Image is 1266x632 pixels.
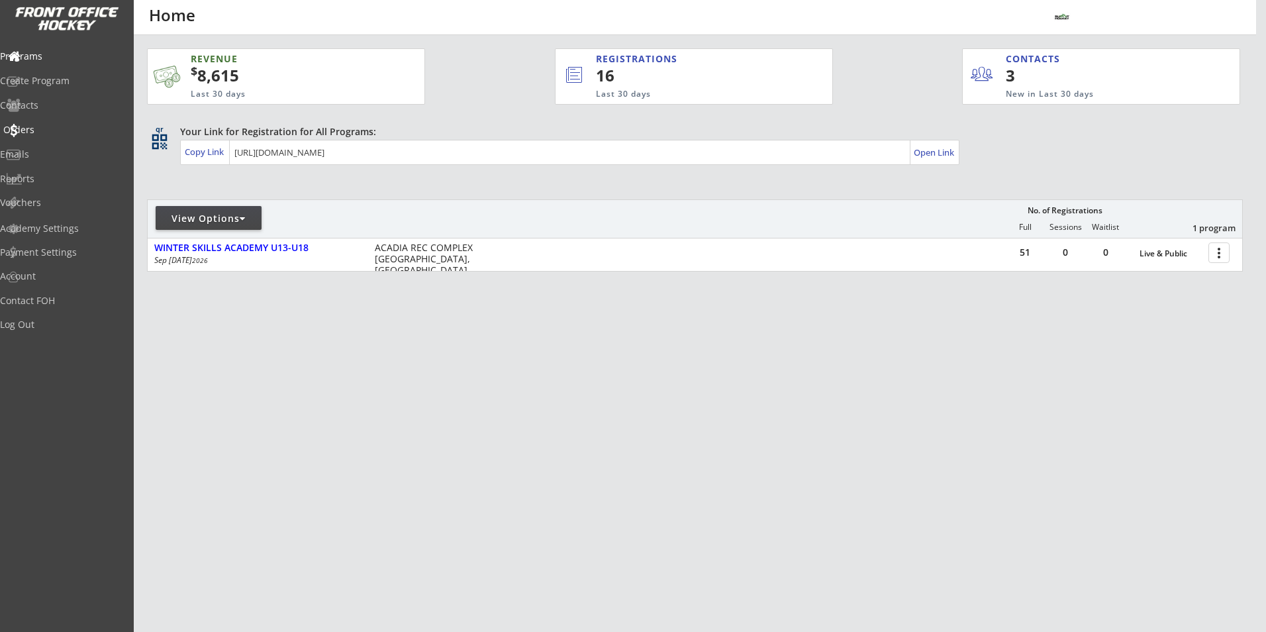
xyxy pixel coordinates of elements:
button: more_vert [1208,242,1230,263]
div: Open Link [914,147,955,158]
div: No. of Registrations [1024,206,1106,215]
a: Open Link [914,143,955,162]
div: REGISTRATIONS [596,52,771,66]
div: 3 [1006,64,1087,87]
div: Sessions [1046,223,1085,232]
div: CONTACTS [1006,52,1066,66]
sup: $ [191,63,197,79]
em: 2026 [192,256,208,265]
div: 1 program [1167,222,1236,234]
div: Sep [DATE] [154,256,357,264]
div: Your Link for Registration for All Programs: [180,125,1202,138]
div: Copy Link [185,146,226,158]
div: Full [1005,223,1045,232]
div: qr [151,125,167,134]
div: Last 30 days [596,89,778,100]
div: ACADIA REC COMPLEX [GEOGRAPHIC_DATA], [GEOGRAPHIC_DATA] [375,242,479,276]
div: View Options [156,212,262,225]
div: Orders [3,125,122,134]
div: Live & Public [1140,249,1202,258]
button: qr_code [150,132,170,152]
div: 0 [1086,248,1126,257]
div: REVENUE [191,52,360,66]
div: New in Last 30 days [1006,89,1178,100]
div: 51 [1005,248,1045,257]
div: 16 [596,64,788,87]
div: WINTER SKILLS ACADEMY U13-U18 [154,242,361,254]
div: Waitlist [1085,223,1125,232]
div: 0 [1046,248,1085,257]
div: 8,615 [191,64,383,87]
div: Last 30 days [191,89,360,100]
